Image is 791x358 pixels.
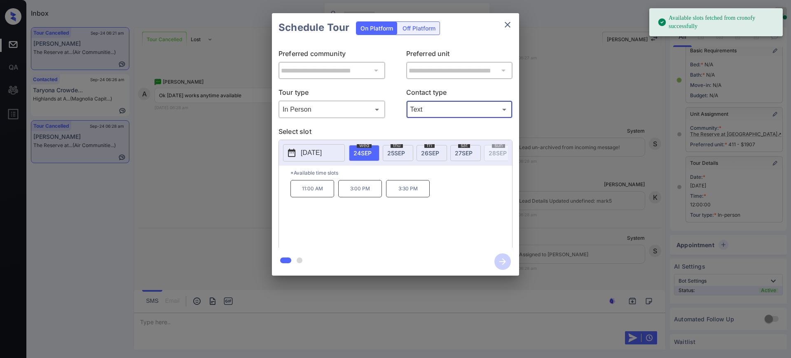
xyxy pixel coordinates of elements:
[658,11,776,34] div: Available slots fetched from cronofy successfully
[391,143,403,148] span: thu
[349,145,379,161] div: date-select
[290,166,512,180] p: *Available time slots
[489,251,516,272] button: btn-next
[272,13,356,42] h2: Schedule Tour
[417,145,447,161] div: date-select
[424,143,435,148] span: fri
[357,143,372,148] span: wed
[406,49,513,62] p: Preferred unit
[278,126,513,140] p: Select slot
[290,180,334,197] p: 11:00 AM
[278,87,385,101] p: Tour type
[458,143,470,148] span: sat
[398,22,440,35] div: Off Platform
[383,145,413,161] div: date-select
[499,16,516,33] button: close
[278,49,385,62] p: Preferred community
[421,150,439,157] span: 26 SEP
[353,150,372,157] span: 24 SEP
[301,148,322,158] p: [DATE]
[281,103,383,116] div: In Person
[406,87,513,101] p: Contact type
[455,150,473,157] span: 27 SEP
[387,150,405,157] span: 25 SEP
[283,144,345,161] button: [DATE]
[408,103,511,116] div: Text
[338,180,382,197] p: 3:00 PM
[450,145,481,161] div: date-select
[386,180,430,197] p: 3:30 PM
[356,22,397,35] div: On Platform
